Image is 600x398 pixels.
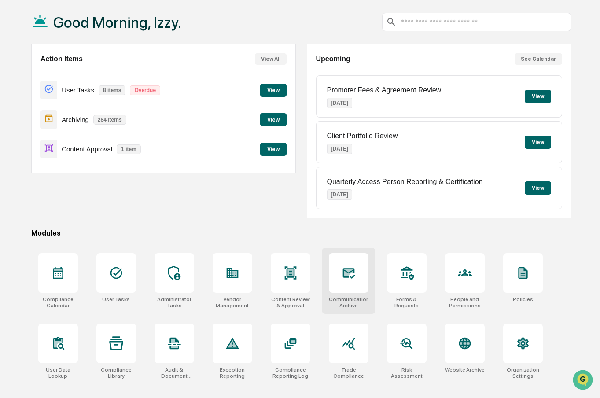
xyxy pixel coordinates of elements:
p: 284 items [93,115,126,125]
div: Compliance Reporting Log [271,367,310,379]
div: Audit & Document Logs [155,367,194,379]
p: 1 item [117,144,141,154]
div: Policies [513,296,533,302]
span: Attestations [73,111,109,120]
div: User Data Lookup [38,367,78,379]
iframe: Open customer support [572,369,596,393]
p: 8 items [99,85,125,95]
div: People and Permissions [445,296,485,309]
a: View [260,144,287,153]
span: Preclearance [18,111,57,120]
div: Forms & Requests [387,296,427,309]
p: Promoter Fees & Agreement Review [327,86,442,94]
button: View [260,84,287,97]
img: 1746055101610-c473b297-6a78-478c-a979-82029cc54cd1 [9,67,25,83]
p: [DATE] [327,98,353,108]
a: Powered byPylon [62,149,107,156]
h1: Good Morning, Izzy. [53,14,181,31]
button: View [525,181,551,195]
button: View [525,136,551,149]
div: Compliance Calendar [38,296,78,309]
div: Exception Reporting [213,367,252,379]
h2: Action Items [40,55,83,63]
button: View All [255,53,287,65]
button: See Calendar [515,53,562,65]
a: 🔎Data Lookup [5,124,59,140]
div: Communications Archive [329,296,368,309]
div: 🗄️ [64,112,71,119]
div: Trade Compliance [329,367,368,379]
h2: Upcoming [316,55,350,63]
button: Start new chat [150,70,160,81]
div: We're available if you need us! [30,76,111,83]
p: User Tasks [62,86,94,94]
p: [DATE] [327,144,353,154]
div: 🖐️ [9,112,16,119]
a: View [260,85,287,94]
p: [DATE] [327,189,353,200]
span: Pylon [88,149,107,156]
button: View [260,113,287,126]
a: 🖐️Preclearance [5,107,60,123]
div: Compliance Library [96,367,136,379]
div: Risk Assessment [387,367,427,379]
p: Archiving [62,116,89,123]
div: Administrator Tasks [155,296,194,309]
div: User Tasks [102,296,130,302]
span: Data Lookup [18,128,55,136]
a: View [260,115,287,123]
div: Website Archive [445,367,485,373]
button: View [260,143,287,156]
div: Organization Settings [503,367,543,379]
div: Modules [31,229,571,237]
div: 🔎 [9,129,16,136]
div: Vendor Management [213,296,252,309]
div: Content Review & Approval [271,296,310,309]
p: Content Approval [62,145,112,153]
a: 🗄️Attestations [60,107,113,123]
p: How can we help? [9,18,160,33]
div: Start new chat [30,67,144,76]
p: Client Portfolio Review [327,132,398,140]
p: Overdue [130,85,160,95]
button: View [525,90,551,103]
p: Quarterly Access Person Reporting & Certification [327,178,483,186]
